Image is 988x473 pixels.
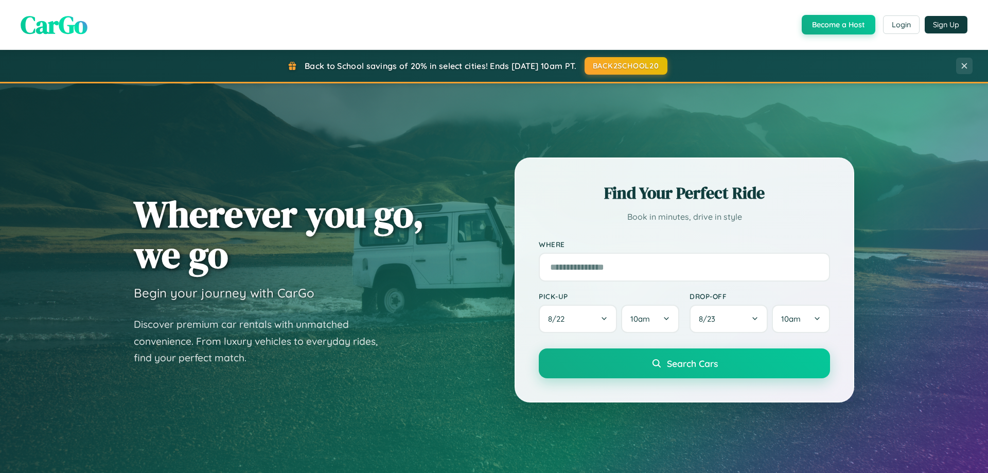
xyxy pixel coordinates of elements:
button: Become a Host [802,15,875,34]
button: BACK2SCHOOL20 [585,57,667,75]
label: Where [539,240,830,249]
button: 10am [621,305,679,333]
span: 10am [781,314,801,324]
button: 8/23 [690,305,768,333]
label: Drop-off [690,292,830,301]
button: 8/22 [539,305,617,333]
button: 10am [772,305,830,333]
button: Search Cars [539,348,830,378]
span: Back to School savings of 20% in select cities! Ends [DATE] 10am PT. [305,61,576,71]
label: Pick-up [539,292,679,301]
span: 8 / 22 [548,314,570,324]
h2: Find Your Perfect Ride [539,182,830,204]
span: 8 / 23 [699,314,720,324]
h3: Begin your journey with CarGo [134,285,314,301]
p: Book in minutes, drive in style [539,209,830,224]
p: Discover premium car rentals with unmatched convenience. From luxury vehicles to everyday rides, ... [134,316,391,366]
button: Sign Up [925,16,967,33]
span: CarGo [21,8,87,42]
span: Search Cars [667,358,718,369]
button: Login [883,15,920,34]
span: 10am [630,314,650,324]
h1: Wherever you go, we go [134,194,424,275]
